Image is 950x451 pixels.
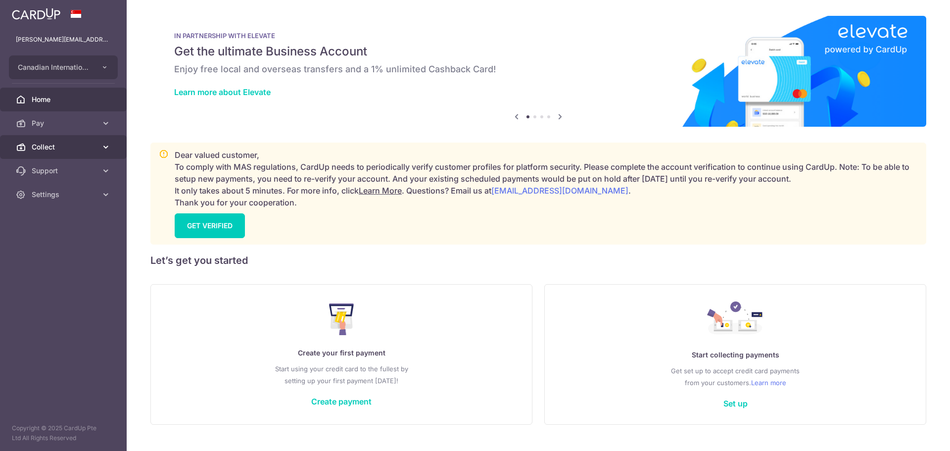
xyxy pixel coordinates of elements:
p: Dear valued customer, To comply with MAS regulations, CardUp needs to periodically verify custome... [175,149,918,208]
a: Set up [723,399,748,408]
p: Start using your credit card to the fullest by setting up your first payment [DATE]! [171,363,512,387]
p: [PERSON_NAME][EMAIL_ADDRESS][PERSON_NAME][DOMAIN_NAME] [16,35,111,45]
p: IN PARTNERSHIP WITH ELEVATE [174,32,902,40]
span: Support [32,166,97,176]
span: Collect [32,142,97,152]
img: Renovation banner [150,16,926,127]
img: Collect Payment [707,301,763,337]
a: Learn More [359,186,402,196]
p: Create your first payment [171,347,512,359]
span: Canadian International School Pte Ltd [18,62,91,72]
a: Learn more about Elevate [174,87,271,97]
h5: Let’s get you started [150,252,926,268]
span: Pay [32,118,97,128]
a: Learn more [751,377,786,389]
p: Get set up to accept credit card payments from your customers. [565,365,906,389]
span: Settings [32,190,97,200]
p: Start collecting payments [565,349,906,361]
span: Home [32,95,97,104]
h6: Enjoy free local and overseas transfers and a 1% unlimited Cashback Card! [174,63,902,75]
img: CardUp [12,8,60,20]
h5: Get the ultimate Business Account [174,44,902,59]
a: [EMAIL_ADDRESS][DOMAIN_NAME] [491,186,628,196]
a: Create payment [311,397,372,406]
a: GET VERIFIED [175,213,245,238]
button: Canadian International School Pte Ltd [9,55,118,79]
img: Make Payment [329,303,354,335]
